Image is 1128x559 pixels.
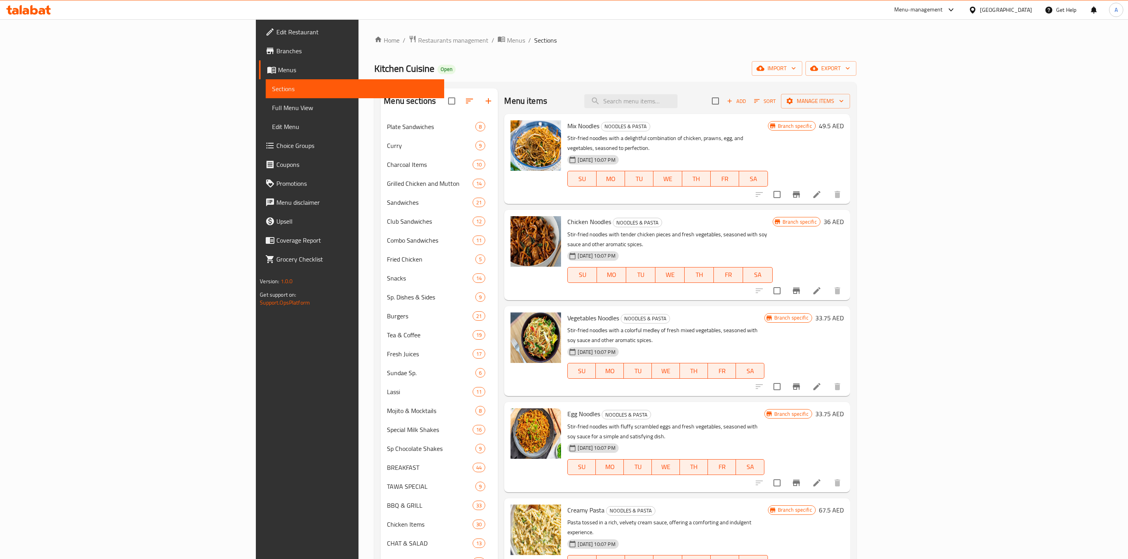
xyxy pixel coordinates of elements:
button: delete [828,473,847,492]
button: TH [682,171,711,187]
span: TH [688,269,711,280]
button: TU [624,363,652,379]
button: Add [724,95,749,107]
a: Edit Restaurant [259,22,444,41]
span: Burgers [387,311,473,321]
span: Special Milk Shakes [387,425,473,434]
span: Branch specific [775,122,815,130]
span: 5 [476,256,485,263]
h6: 33.75 AED [815,312,844,323]
span: NOODLES & PASTA [621,314,670,323]
div: CHAT & SALAD13 [381,534,498,553]
span: SA [742,173,764,185]
span: Menu disclaimer [276,198,438,207]
button: Manage items [781,94,850,108]
a: Branches [259,41,444,60]
span: WE [659,269,681,280]
span: Add item [724,95,749,107]
div: items [473,330,485,340]
span: Select to update [769,186,785,203]
span: Club Sandwiches [387,217,473,226]
span: FR [717,269,740,280]
p: Stir-fried noodles with a delightful combination of chicken, prawns, egg, and vegetables, seasone... [567,133,768,153]
span: Select section [707,93,724,109]
a: Sections [266,79,444,98]
button: TU [626,267,655,283]
span: Upsell [276,217,438,226]
span: 9 [476,294,485,301]
img: Chicken Noodles [511,216,561,267]
a: Full Menu View [266,98,444,117]
div: [GEOGRAPHIC_DATA] [980,6,1032,14]
a: Coupons [259,155,444,174]
div: items [473,538,485,548]
span: MO [600,269,623,280]
span: export [812,64,850,73]
span: Full Menu View [272,103,438,112]
span: Combo Sandwiches [387,236,473,245]
button: WE [653,171,682,187]
span: Sandwiches [387,198,473,207]
div: BREAKFAST44 [381,458,498,477]
button: delete [828,281,847,300]
span: [DATE] 10:07 PM [574,348,618,356]
span: Version: [260,276,279,286]
span: Open [437,66,456,73]
span: Vegetables Noodles [567,312,619,324]
a: Promotions [259,174,444,193]
button: SU [567,363,596,379]
button: FR [714,267,743,283]
li: / [528,36,531,45]
p: Stir-fried noodles with fluffy scrambled eggs and fresh vegetables, seasoned with soy sauce for a... [567,422,764,441]
div: Open [437,65,456,74]
span: 13 [473,540,485,547]
a: Edit Menu [266,117,444,136]
span: Chicken Noodles [567,216,611,228]
span: TU [627,461,649,473]
div: Burgers21 [381,307,498,325]
div: TAWA SPECIAL9 [381,477,498,496]
span: Choice Groups [276,141,438,150]
span: Tea & Coffee [387,330,473,340]
input: search [584,94,678,108]
button: WE [652,459,680,475]
img: Mix Noodles [511,120,561,171]
span: Add [726,97,747,106]
button: delete [828,185,847,204]
img: Egg Noodles [511,408,561,459]
span: 9 [476,142,485,150]
button: TH [680,459,708,475]
button: SA [736,363,764,379]
span: SA [739,461,761,473]
div: items [475,141,485,150]
h6: 36 AED [824,216,844,227]
span: 19 [473,331,485,339]
span: FR [711,365,733,377]
span: SU [571,173,593,185]
h6: 33.75 AED [815,408,844,419]
div: Special Milk Shakes16 [381,420,498,439]
div: Fresh Juices17 [381,344,498,363]
span: BBQ & GRILL [387,501,473,510]
span: Coverage Report [276,236,438,245]
a: Choice Groups [259,136,444,155]
div: items [473,520,485,529]
div: items [475,482,485,491]
button: Sort [752,95,778,107]
span: Mojito & Mocktails [387,406,475,415]
span: Select to update [769,282,785,299]
div: Curry9 [381,136,498,155]
span: 17 [473,350,485,358]
span: Egg Noodles [567,408,600,420]
span: Branch specific [775,506,815,514]
button: Branch-specific-item [787,185,806,204]
div: items [473,501,485,510]
button: WE [655,267,685,283]
a: Restaurants management [409,35,488,45]
h2: Menu items [504,95,547,107]
a: Support.OpsPlatform [260,297,310,308]
span: NOODLES & PASTA [601,122,650,131]
button: TU [625,171,653,187]
span: [DATE] 10:07 PM [574,252,618,260]
span: SU [571,461,593,473]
